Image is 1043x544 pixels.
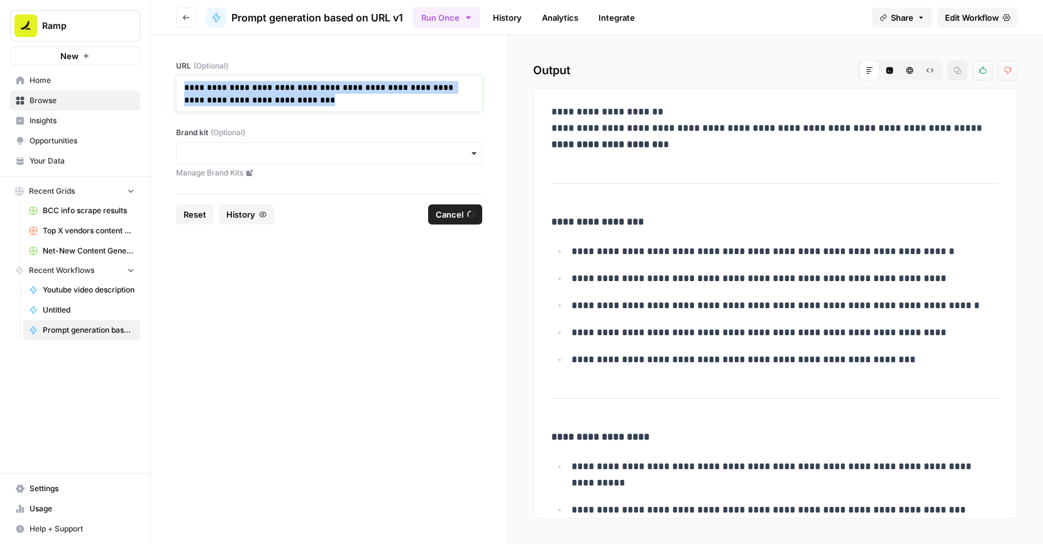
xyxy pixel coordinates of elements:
[23,280,140,300] a: Youtube video description
[10,519,140,539] button: Help + Support
[872,8,932,28] button: Share
[30,95,135,106] span: Browse
[10,10,140,42] button: Workspace: Ramp
[891,11,913,24] span: Share
[206,8,403,28] a: Prompt generation based on URL v1
[176,60,482,72] label: URL
[413,7,480,28] button: Run Once
[219,204,274,225] button: History
[194,60,228,72] span: (Optional)
[10,91,140,111] a: Browse
[485,8,529,28] a: History
[14,14,37,37] img: Ramp Logo
[176,204,214,225] button: Reset
[10,499,140,519] a: Usage
[211,127,245,138] span: (Optional)
[184,208,206,221] span: Reset
[23,320,140,340] a: Prompt generation based on URL v1
[10,70,140,91] a: Home
[43,245,135,257] span: Net-New Content Generator - Grid Template
[591,8,643,28] a: Integrate
[42,19,118,32] span: Ramp
[23,300,140,320] a: Untitled
[30,135,135,147] span: Opportunities
[231,10,403,25] span: Prompt generation based on URL v1
[29,186,75,197] span: Recent Grids
[30,115,135,126] span: Insights
[30,75,135,86] span: Home
[176,167,482,179] a: Manage Brand Kits
[30,483,135,494] span: Settings
[428,204,482,225] button: Cancel
[43,284,135,296] span: Youtube video description
[43,304,135,316] span: Untitled
[10,182,140,201] button: Recent Grids
[10,47,140,65] button: New
[23,241,140,261] a: Net-New Content Generator - Grid Template
[10,261,140,280] button: Recent Workflows
[60,50,79,62] span: New
[10,479,140,499] a: Settings
[176,127,482,138] label: Brand kit
[10,131,140,151] a: Opportunities
[43,325,135,336] span: Prompt generation based on URL v1
[534,8,586,28] a: Analytics
[30,155,135,167] span: Your Data
[30,503,135,514] span: Usage
[30,523,135,535] span: Help + Support
[23,221,140,241] a: Top X vendors content generator
[533,60,1018,80] h2: Output
[10,111,140,131] a: Insights
[29,265,94,276] span: Recent Workflows
[945,11,999,24] span: Edit Workflow
[226,208,255,221] span: History
[23,201,140,221] a: BCC info scrape results
[43,205,135,216] span: BCC info scrape results
[436,208,463,221] span: Cancel
[10,151,140,171] a: Your Data
[937,8,1018,28] a: Edit Workflow
[43,225,135,236] span: Top X vendors content generator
